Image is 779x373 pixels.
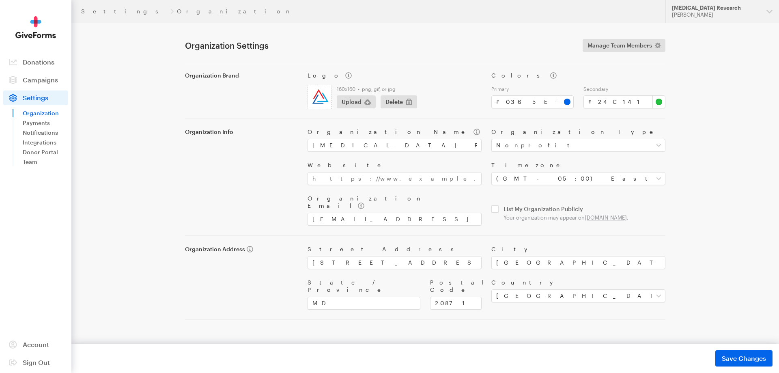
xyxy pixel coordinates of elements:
button: Upload [337,95,376,108]
input: https://www.example.com [308,172,482,185]
img: GiveForms [15,16,56,39]
div: [PERSON_NAME] [672,11,760,18]
a: [DOMAIN_NAME] [585,214,627,221]
label: Organization Name [308,128,482,136]
a: Organization [23,108,68,118]
span: Sign Out [23,358,50,366]
label: Organization Email [308,195,482,209]
h1: Organization Settings [185,41,573,50]
span: Delete [385,97,403,107]
label: State / Province [308,279,420,293]
a: Donor Portal [23,147,68,157]
a: Notifications [23,128,68,138]
button: Save Changes [715,350,773,367]
a: Settings [81,8,167,15]
a: Team [23,157,68,167]
label: Colors [491,72,665,79]
a: Manage Team Members [583,39,665,52]
label: Country [491,279,665,286]
a: Integrations [23,138,68,147]
label: Secondary [583,86,666,92]
span: Account [23,341,49,348]
a: Donations [3,55,68,69]
label: Website [308,162,482,169]
label: 160x160 • png, gif, or jpg [337,86,482,92]
label: Timezone [491,162,665,169]
a: Sign Out [3,355,68,370]
label: Organization Address [185,246,298,253]
a: Settings [3,91,68,105]
span: Save Changes [722,354,766,363]
label: City [491,246,665,253]
button: Delete [381,95,417,108]
label: Organization Info [185,128,298,136]
label: Organization Type [491,128,665,136]
span: Manage Team Members [587,41,652,50]
label: Postal Code [430,279,482,293]
a: Account [3,337,68,352]
label: Primary [491,86,574,92]
a: Campaigns [3,73,68,87]
span: Upload [342,97,362,107]
span: Settings [23,94,48,101]
label: Organization Brand [185,72,298,79]
span: Campaigns [23,76,58,84]
a: Payments [23,118,68,128]
label: Logo [308,72,482,79]
div: [MEDICAL_DATA] Research [672,4,760,11]
span: Donations [23,58,54,66]
label: Street Address [308,246,482,253]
